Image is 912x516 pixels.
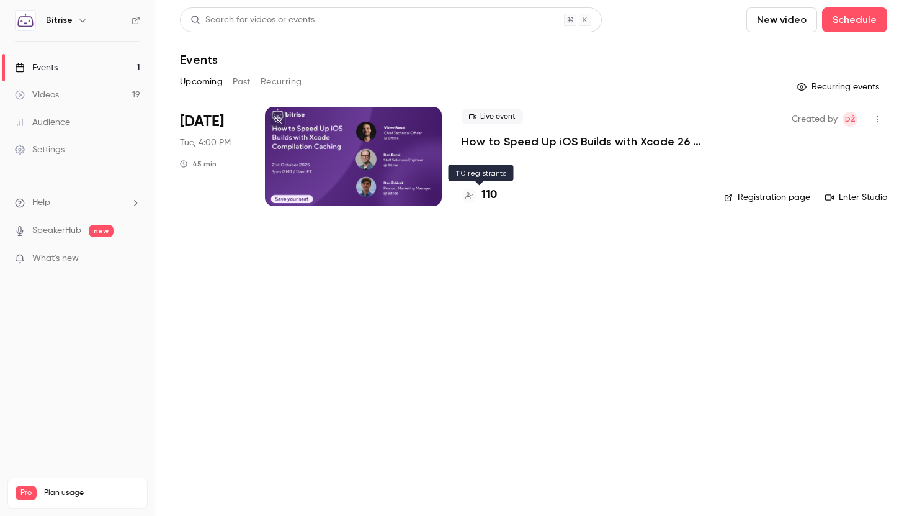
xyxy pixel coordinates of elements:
[822,7,887,32] button: Schedule
[746,7,817,32] button: New video
[481,187,497,204] h4: 110
[462,134,704,149] a: How to Speed Up iOS Builds with Xcode 26 Compilation Caching
[46,14,73,27] h6: Bitrise
[825,191,887,204] a: Enter Studio
[16,11,35,30] img: Bitrise
[845,112,856,127] span: DŽ
[180,107,245,206] div: Oct 21 Tue, 3:00 PM (Europe/London)
[724,191,810,204] a: Registration page
[180,159,217,169] div: 45 min
[462,187,497,204] a: 110
[16,486,37,500] span: Pro
[15,61,58,74] div: Events
[125,253,140,265] iframe: Noticeable Trigger
[843,112,857,127] span: Dan Žďárek
[261,72,302,92] button: Recurring
[791,77,887,97] button: Recurring events
[32,196,50,209] span: Help
[44,488,140,498] span: Plan usage
[233,72,251,92] button: Past
[180,72,223,92] button: Upcoming
[462,109,523,124] span: Live event
[15,143,65,156] div: Settings
[15,89,59,101] div: Videos
[32,224,81,237] a: SpeakerHub
[89,225,114,237] span: new
[180,52,218,67] h1: Events
[15,196,140,209] li: help-dropdown-opener
[190,14,315,27] div: Search for videos or events
[32,252,79,265] span: What's new
[180,137,231,149] span: Tue, 4:00 PM
[180,112,224,132] span: [DATE]
[792,112,838,127] span: Created by
[15,116,70,129] div: Audience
